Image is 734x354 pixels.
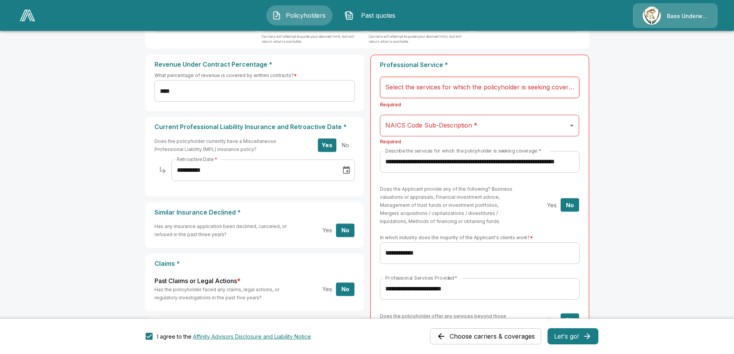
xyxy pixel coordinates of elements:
button: No [561,198,579,212]
label: Past Claims or Legal Actions [155,277,240,285]
h6: Does the policyholder offer any services beyond those listed in this application? [380,312,513,328]
button: Choose carriers & coverages [430,328,541,344]
h6: In which industry does the majority of the Applicant's clients work? [380,233,579,242]
span: Past quotes [357,11,399,20]
p: Carriers will attempt to quote your desired limit, but will return what is available. [369,34,469,49]
label: Describe the services for which the policyholder is seeking coverage: [385,148,541,154]
button: I agree to the [193,332,311,341]
p: Professional Service * [380,61,579,69]
p: Revenue Under Contract Percentage * [155,61,355,68]
button: No [336,138,354,152]
h6: Does the policyholder currently have a Miscellaneous Professional Liability (MPL) insurance policy? [155,137,288,153]
p: Current Professional Liability Insurance and Retroactive Date * [155,123,355,131]
span: Policyholders [284,11,327,20]
h6: Has any insurance application been declined, canceled, or refused in the past three years? [155,222,288,238]
button: Yes [543,313,561,327]
p: Similar Insurance Declined * [155,209,355,216]
p: Claims * [155,260,355,267]
p: Required [380,138,401,146]
button: Yes [543,198,561,212]
h6: Does the Applicant provide any of the following? Business valuations or appraisals, Financial inv... [380,185,513,225]
label: Professional Services Provided [385,275,457,281]
button: Past quotes IconPast quotes [339,5,405,25]
p: Carriers will attempt to quote your desired limit, but will return what is available. [262,34,362,49]
button: Choose date, selected date is Nov 10, 2024 [339,163,354,178]
button: Yes [318,282,336,296]
h6: Has the policyholder faced any claims, legal actions, or regulatory investigations in the past fi... [155,285,288,302]
button: Policyholders IconPolicyholders [266,5,333,25]
h6: What percentage of revenue is covered by written contracts? [155,71,355,79]
button: No [336,282,354,296]
div: I agree to the [157,332,311,341]
label: Retroactive Date [177,156,217,163]
button: No [336,224,354,237]
button: No [561,313,579,327]
img: AA Logo [20,10,35,21]
button: Yes [318,138,336,152]
img: Policyholders Icon [272,11,281,20]
button: Let's go! [548,328,598,344]
p: Required [380,101,579,108]
img: Past quotes Icon [344,11,354,20]
button: Yes [318,224,336,237]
